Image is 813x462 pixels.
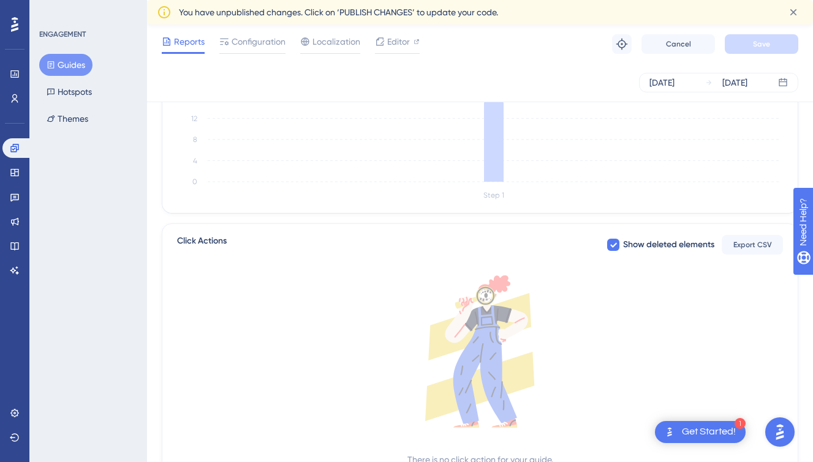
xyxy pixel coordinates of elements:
span: You have unpublished changes. Click on ‘PUBLISH CHANGES’ to update your code. [179,5,498,20]
span: Need Help? [29,3,77,18]
span: Click Actions [177,234,227,256]
button: Hotspots [39,81,99,103]
span: Reports [174,34,205,49]
div: Get Started! [682,425,736,439]
button: Save [725,34,798,54]
span: Cancel [666,39,691,49]
tspan: 4 [193,157,197,165]
tspan: 0 [192,177,197,186]
span: Export CSV [733,240,772,250]
span: Save [753,39,770,49]
tspan: 8 [193,135,197,144]
img: launcher-image-alternative-text [662,425,677,439]
div: ENGAGEMENT [39,29,86,39]
iframe: UserGuiding AI Assistant Launcher [762,414,798,450]
span: Editor [387,34,410,49]
div: [DATE] [649,75,675,90]
span: Configuration [232,34,285,49]
button: Export CSV [722,235,783,255]
button: Themes [39,108,96,130]
button: Guides [39,54,93,76]
div: [DATE] [722,75,747,90]
div: 1 [735,418,746,429]
span: Show deleted elements [623,237,714,252]
div: Open Get Started! checklist, remaining modules: 1 [655,421,746,443]
tspan: 12 [191,114,197,123]
tspan: Step 1 [483,191,504,199]
button: Cancel [641,34,715,54]
span: Localization [312,34,360,49]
